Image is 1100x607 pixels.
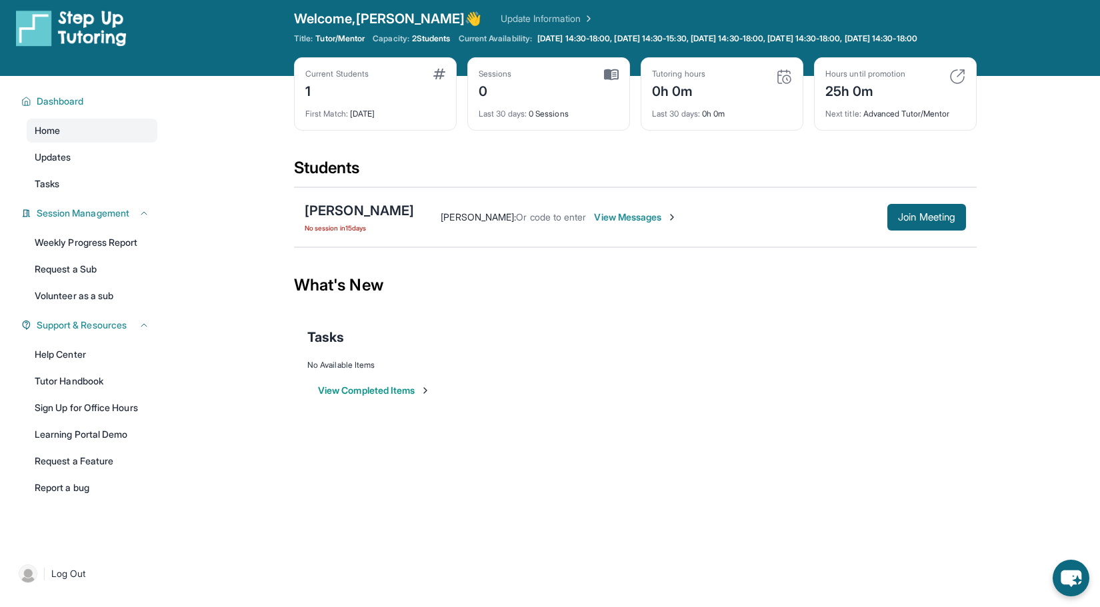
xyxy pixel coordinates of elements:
[13,559,157,588] a: |Log Out
[51,567,86,580] span: Log Out
[373,33,409,44] span: Capacity:
[35,124,60,137] span: Home
[31,95,149,108] button: Dashboard
[594,211,677,224] span: View Messages
[294,256,977,314] div: What's New
[305,101,445,119] div: [DATE]
[652,69,705,79] div: Tutoring hours
[305,201,414,220] div: [PERSON_NAME]
[294,33,313,44] span: Title:
[37,207,129,220] span: Session Management
[652,79,705,101] div: 0h 0m
[37,95,84,108] span: Dashboard
[16,9,127,47] img: logo
[35,177,59,191] span: Tasks
[667,212,677,223] img: Chevron-Right
[294,157,977,187] div: Students
[516,211,586,223] span: Or code to enter
[825,109,861,119] span: Next title :
[27,422,157,446] a: Learning Portal Demo
[305,69,369,79] div: Current Students
[441,211,516,223] span: [PERSON_NAME] :
[27,476,157,500] a: Report a bug
[27,342,157,366] a: Help Center
[652,109,700,119] span: Last 30 days :
[27,145,157,169] a: Updates
[305,223,414,233] span: No session in 15 days
[19,564,37,583] img: user-img
[27,257,157,281] a: Request a Sub
[581,12,594,25] img: Chevron Right
[27,172,157,196] a: Tasks
[479,109,527,119] span: Last 30 days :
[479,69,512,79] div: Sessions
[27,284,157,308] a: Volunteer as a sub
[776,69,792,85] img: card
[1053,560,1089,596] button: chat-button
[459,33,532,44] span: Current Availability:
[825,79,905,101] div: 25h 0m
[479,101,619,119] div: 0 Sessions
[898,213,955,221] span: Join Meeting
[315,33,365,44] span: Tutor/Mentor
[949,69,965,85] img: card
[604,69,619,81] img: card
[535,33,920,44] a: [DATE] 14:30-18:00, [DATE] 14:30-15:30, [DATE] 14:30-18:00, [DATE] 14:30-18:00, [DATE] 14:30-18:00
[294,9,482,28] span: Welcome, [PERSON_NAME] 👋
[27,119,157,143] a: Home
[43,566,46,582] span: |
[652,101,792,119] div: 0h 0m
[27,369,157,393] a: Tutor Handbook
[27,449,157,473] a: Request a Feature
[825,69,905,79] div: Hours until promotion
[305,109,348,119] span: First Match :
[318,384,431,397] button: View Completed Items
[37,318,127,332] span: Support & Resources
[887,204,966,231] button: Join Meeting
[479,79,512,101] div: 0
[31,207,149,220] button: Session Management
[501,12,594,25] a: Update Information
[305,79,369,101] div: 1
[307,328,344,346] span: Tasks
[31,318,149,332] button: Support & Resources
[27,231,157,255] a: Weekly Progress Report
[412,33,451,44] span: 2 Students
[27,396,157,420] a: Sign Up for Office Hours
[35,151,71,164] span: Updates
[433,69,445,79] img: card
[537,33,917,44] span: [DATE] 14:30-18:00, [DATE] 14:30-15:30, [DATE] 14:30-18:00, [DATE] 14:30-18:00, [DATE] 14:30-18:00
[307,360,963,370] div: No Available Items
[825,101,965,119] div: Advanced Tutor/Mentor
